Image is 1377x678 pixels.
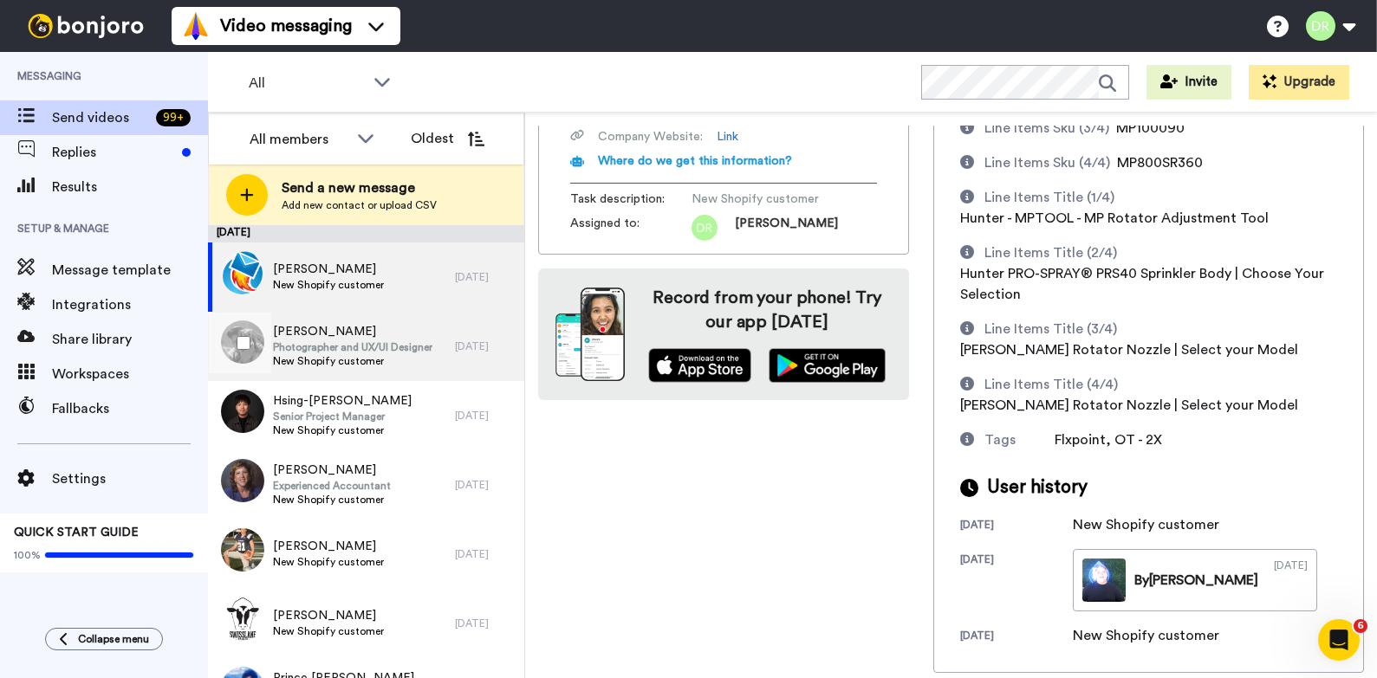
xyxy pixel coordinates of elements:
img: playstore [769,348,886,383]
div: Line Items Sku (3/4) [984,118,1109,139]
div: [DATE] [455,547,516,561]
span: 100% [14,548,41,562]
span: Message template [52,260,208,281]
span: [PERSON_NAME] [273,261,384,278]
span: 6 [1354,619,1367,633]
span: Company Website : [598,128,703,145]
img: dr.png [692,215,718,241]
span: Collapse menu [78,632,149,646]
img: 5dd13719-1e41-4d03-a85f-40bb965abb07.jpg [221,251,264,294]
span: Experienced Accountant [273,479,391,493]
h4: Record from your phone! Try our app [DATE] [642,286,892,334]
span: Hsing-[PERSON_NAME] [273,392,412,410]
a: Link [717,128,738,145]
div: 99 + [156,109,191,126]
div: [DATE] [455,617,516,630]
span: QUICK START GUIDE [14,526,139,539]
img: download [555,287,625,381]
div: Line Items Title (2/4) [984,242,1117,263]
span: [PERSON_NAME] Rotator Nozzle | Select your Model [960,398,1298,412]
img: 7732df17-6b3d-4424-9f6b-6d017024e305.jpg [221,390,264,433]
div: Line Items Title (1/4) [984,187,1114,208]
div: [DATE] [960,629,1073,646]
div: Tags [984,429,1016,450]
span: Send a new message [282,178,437,198]
span: New Shopify customer [692,190,856,208]
button: Invite [1146,65,1231,100]
span: User history [987,475,1088,500]
span: New Shopify customer [273,555,384,569]
span: Settings [52,468,208,489]
span: Send videos [52,107,149,128]
div: [DATE] [1274,559,1308,602]
div: [DATE] [455,409,516,423]
div: [DATE] [455,270,516,284]
div: Line Items Sku (4/4) [984,152,1110,173]
span: Share library [52,329,208,350]
span: Workspaces [52,364,208,384]
div: All members [250,129,348,150]
span: New Shopify customer [273,624,384,638]
span: MP800SR360 [1117,156,1203,170]
span: New Shopify customer [273,423,412,437]
span: Fallbacks [52,398,208,419]
span: All [249,73,365,94]
span: [PERSON_NAME] [273,323,432,340]
span: Assigned to: [570,215,692,241]
img: b4339bf5-95dc-40a5-8f33-9bb21ea854ba.jpg [221,459,264,502]
span: [PERSON_NAME] [273,538,384,555]
div: [DATE] [960,552,1073,611]
button: Oldest [398,121,497,156]
div: By [PERSON_NAME] [1134,570,1258,591]
span: [PERSON_NAME] Rotator Nozzle | Select your Model [960,343,1298,357]
span: New Shopify customer [273,354,432,368]
span: Task description : [570,190,692,208]
span: Photographer and UX/UI Designer [273,340,432,354]
button: Upgrade [1249,65,1349,100]
img: vm-color.svg [182,12,210,40]
div: New Shopify customer [1073,625,1219,646]
span: Integrations [52,294,208,315]
span: Video messaging [220,14,352,38]
div: [DATE] [455,478,516,492]
span: [PERSON_NAME] [273,462,391,479]
span: Senior Project Manager [273,410,412,423]
div: [DATE] [208,225,524,242]
img: fc70e323-e3b6-4d7e-b86c-fbdf4a65794c-thumb.jpg [1082,559,1126,602]
span: Add new contact or upload CSV [282,198,437,212]
button: Collapse menu [45,628,163,650]
img: appstore [648,348,751,383]
div: Line Items Title (4/4) [984,374,1118,395]
span: New Shopify customer [273,278,384,292]
span: Flxpoint, OT - 2X [1055,433,1162,447]
img: e1dfa1a9-6a19-41ff-ac65-077f33a16235.jpg [221,597,264,641]
span: Replies [52,142,175,163]
span: Hunter - MPTOOL - MP Rotator Adjustment Tool [960,211,1269,225]
span: MP100090 [1116,121,1185,135]
span: Where do we get this information? [598,155,792,167]
div: [DATE] [455,339,516,353]
div: Line Items Title (3/4) [984,319,1117,339]
span: Results [52,177,208,197]
span: New Shopify customer [273,493,391,507]
img: 0ec50268-c9ba-44dc-8990-e9294974d19a.jpg [221,528,264,571]
img: bj-logo-header-white.svg [21,14,151,38]
a: By[PERSON_NAME][DATE] [1073,549,1317,611]
iframe: Intercom live chat [1318,619,1360,661]
div: [DATE] [960,518,1073,535]
span: [PERSON_NAME] [735,215,838,241]
div: New Shopify customer [1073,514,1219,535]
span: [PERSON_NAME] [273,607,384,624]
span: Hunter PRO-SPRAY® PRS40 Sprinkler Body | Choose Your Selection [960,267,1324,301]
